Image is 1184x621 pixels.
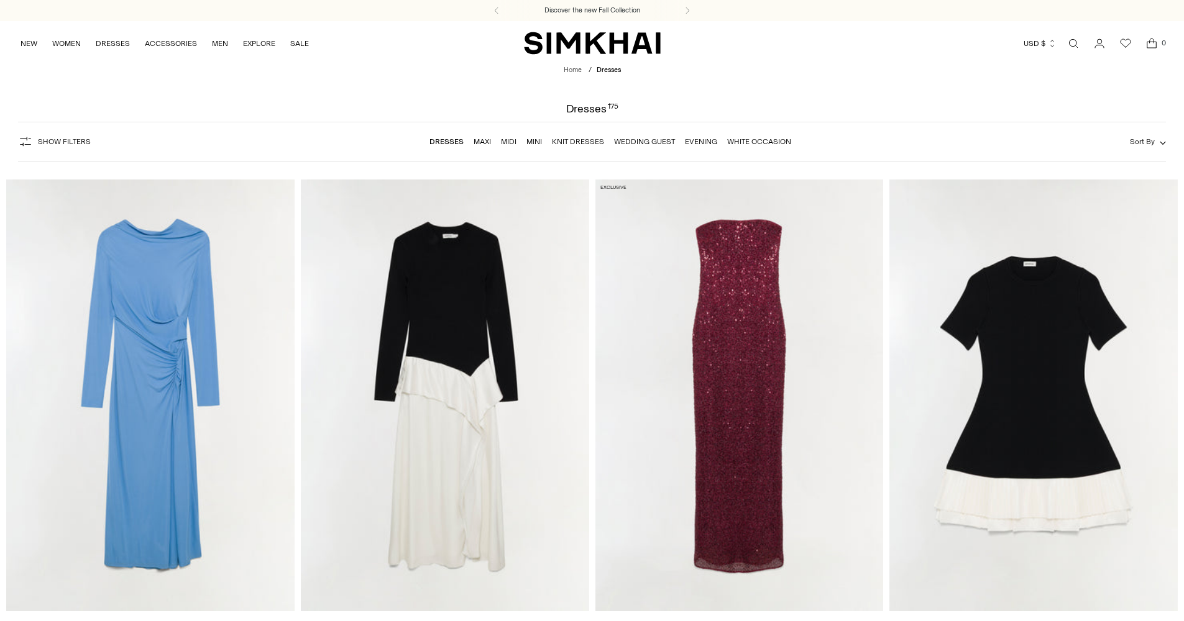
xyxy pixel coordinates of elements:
[212,30,228,57] a: MEN
[727,137,791,146] a: White Occasion
[566,103,618,114] h1: Dresses
[243,30,275,57] a: EXPLORE
[501,137,516,146] a: Midi
[1113,31,1138,56] a: Wishlist
[1061,31,1086,56] a: Open search modal
[589,65,592,76] div: /
[685,137,717,146] a: Evening
[597,66,621,74] span: Dresses
[52,30,81,57] a: WOMEN
[544,6,640,16] a: Discover the new Fall Collection
[1130,135,1166,148] button: Sort By
[1130,137,1155,146] span: Sort By
[1087,31,1112,56] a: Go to the account page
[429,137,464,146] a: Dresses
[6,179,295,612] a: Ferrera Draped Jersey Midi Dress
[614,137,675,146] a: Wedding Guest
[524,31,661,55] a: SIMKHAI
[38,137,91,146] span: Show Filters
[552,137,604,146] a: Knit Dresses
[889,179,1178,612] a: Lorin Taffeta Knit Midi Dress
[145,30,197,57] a: ACCESSORIES
[1024,30,1057,57] button: USD $
[564,65,621,76] nav: breadcrumbs
[1139,31,1164,56] a: Open cart modal
[18,132,91,152] button: Show Filters
[429,129,791,155] nav: Linked collections
[21,30,37,57] a: NEW
[526,137,542,146] a: Mini
[564,66,582,74] a: Home
[290,30,309,57] a: SALE
[96,30,130,57] a: DRESSES
[595,179,884,612] a: Xyla Sequin Gown
[1158,37,1169,48] span: 0
[301,179,589,612] a: Ornella Knit Satin Midi Dress
[474,137,491,146] a: Maxi
[608,103,618,114] div: 175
